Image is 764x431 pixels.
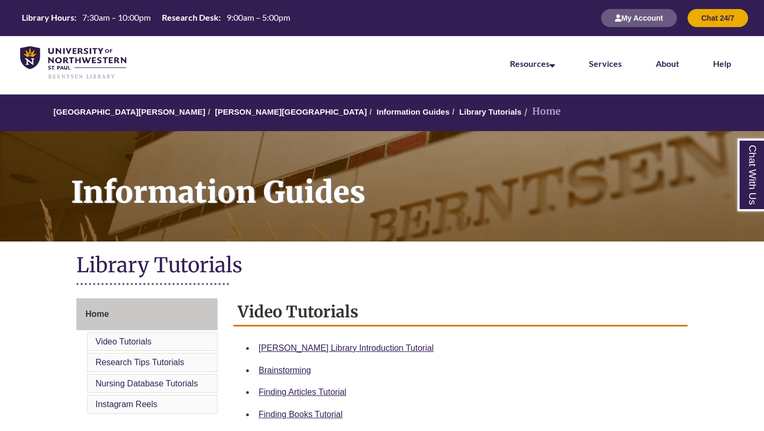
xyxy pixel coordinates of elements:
[688,13,748,22] a: Chat 24/7
[95,379,198,388] a: Nursing Database Tutorials
[76,298,218,416] div: Guide Page Menu
[18,12,294,24] a: Hours Today
[601,9,677,27] button: My Account
[259,366,311,375] a: Brainstorming
[215,107,367,116] a: [PERSON_NAME][GEOGRAPHIC_DATA]
[95,358,184,367] a: Research Tips Tutorials
[59,131,764,228] h1: Information Guides
[688,9,748,27] button: Chat 24/7
[76,298,218,330] a: Home
[259,387,346,396] a: Finding Articles Tutorial
[227,12,290,22] span: 9:00am – 5:00pm
[601,13,677,22] a: My Account
[259,343,434,352] a: [PERSON_NAME] Library Introduction Tutorial
[713,58,731,68] a: Help
[377,107,450,116] a: Information Guides
[95,400,158,409] a: Instagram Reels
[18,12,294,23] table: Hours Today
[54,107,205,116] a: [GEOGRAPHIC_DATA][PERSON_NAME]
[459,107,522,116] a: Library Tutorials
[158,12,222,23] th: Research Desk:
[95,337,152,346] a: Video Tutorials
[85,309,109,318] span: Home
[656,58,679,68] a: About
[20,46,126,80] img: UNWSP Library Logo
[259,410,343,419] a: Finding Books Tutorial
[589,58,622,68] a: Services
[522,104,561,119] li: Home
[82,12,151,22] span: 7:30am – 10:00pm
[510,58,555,68] a: Resources
[18,12,78,23] th: Library Hours:
[233,298,688,326] h2: Video Tutorials
[76,252,688,280] h1: Library Tutorials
